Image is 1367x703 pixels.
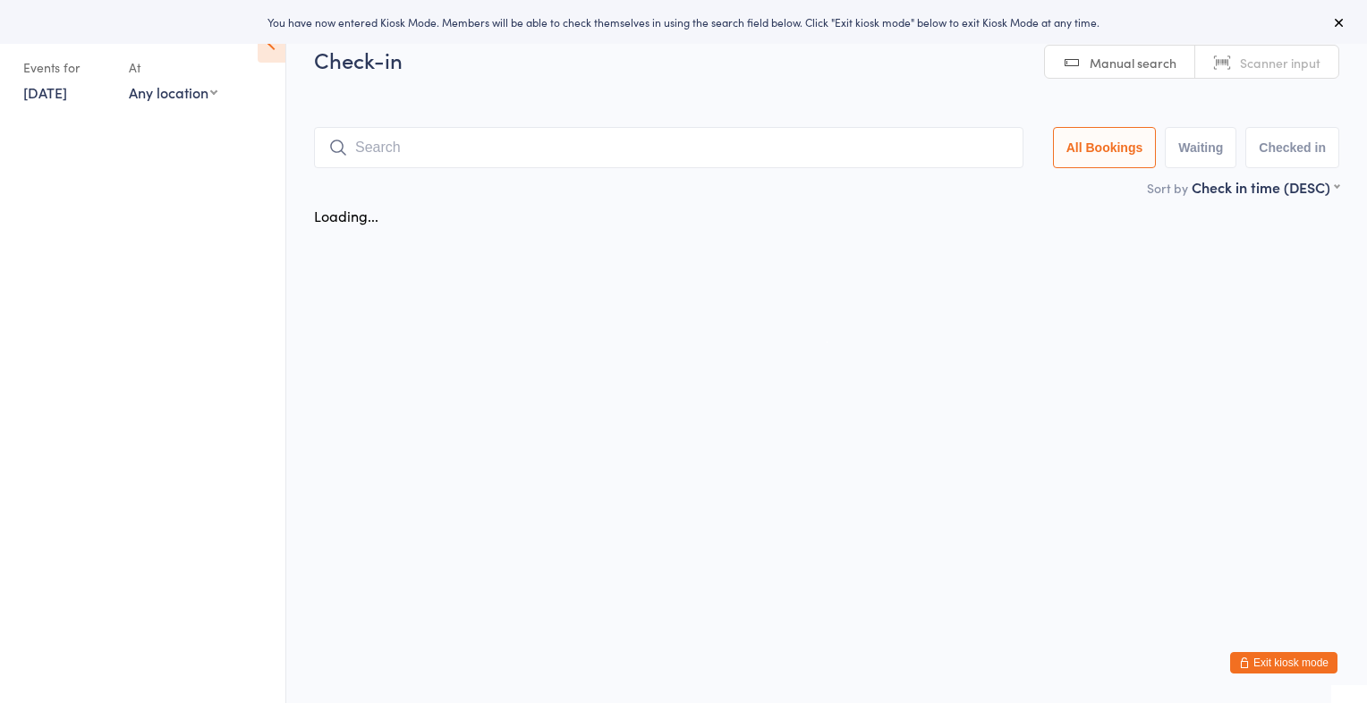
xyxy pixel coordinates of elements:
div: At [129,53,217,82]
button: Exit kiosk mode [1230,652,1337,673]
label: Sort by [1147,179,1188,197]
div: Any location [129,82,217,102]
button: Checked in [1245,127,1339,168]
h2: Check-in [314,45,1339,74]
div: You have now entered Kiosk Mode. Members will be able to check themselves in using the search fie... [29,14,1338,30]
div: Loading... [314,206,378,225]
button: Waiting [1165,127,1236,168]
div: Events for [23,53,111,82]
input: Search [314,127,1023,168]
span: Scanner input [1240,54,1320,72]
a: [DATE] [23,82,67,102]
button: All Bookings [1053,127,1157,168]
span: Manual search [1090,54,1176,72]
div: Check in time (DESC) [1192,177,1339,197]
